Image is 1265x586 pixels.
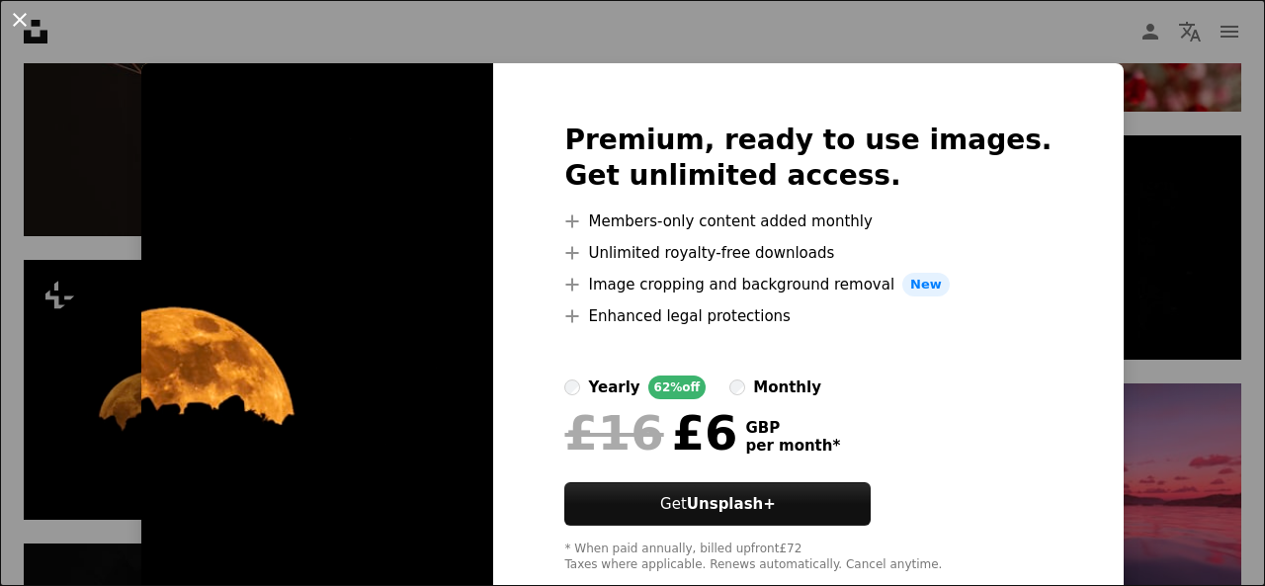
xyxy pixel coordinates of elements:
[745,437,840,455] span: per month *
[564,241,1052,265] li: Unlimited royalty-free downloads
[564,123,1052,194] h2: Premium, ready to use images. Get unlimited access.
[564,542,1052,573] div: * When paid annually, billed upfront £72 Taxes where applicable. Renews automatically. Cancel any...
[564,407,737,459] div: £6
[753,376,821,399] div: monthly
[648,376,707,399] div: 62% off
[687,495,776,513] strong: Unsplash+
[588,376,639,399] div: yearly
[564,482,871,526] button: GetUnsplash+
[564,407,663,459] span: £16
[564,209,1052,233] li: Members-only content added monthly
[745,419,840,437] span: GBP
[902,273,950,296] span: New
[564,273,1052,296] li: Image cropping and background removal
[729,379,745,395] input: monthly
[564,379,580,395] input: yearly62%off
[564,304,1052,328] li: Enhanced legal protections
